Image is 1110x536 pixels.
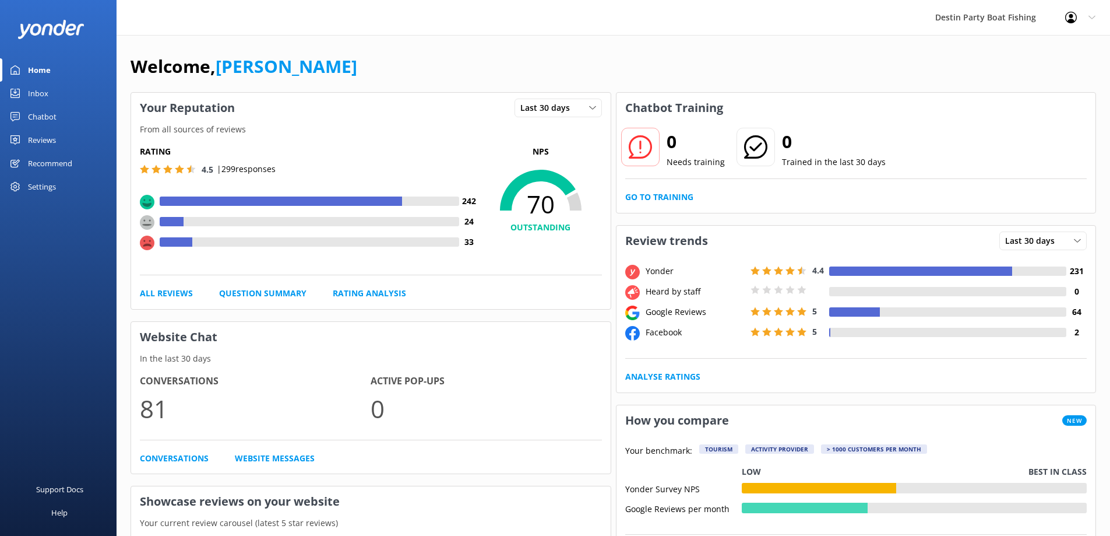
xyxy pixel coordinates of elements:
h3: How you compare [616,405,738,436]
span: 4.5 [202,164,213,175]
p: Your current review carousel (latest 5 star reviews) [131,517,611,530]
p: Low [742,465,761,478]
span: 4.4 [812,265,824,276]
h2: 0 [782,128,886,156]
h4: Active Pop-ups [371,374,601,389]
div: Heard by staff [643,285,748,298]
h3: Showcase reviews on your website [131,486,611,517]
h4: OUTSTANDING [480,221,602,234]
div: Yonder Survey NPS [625,483,742,493]
a: Conversations [140,452,209,465]
a: Question Summary [219,287,306,300]
p: Trained in the last 30 days [782,156,886,169]
span: 70 [480,190,602,219]
div: Recommend [28,152,72,175]
p: Needs training [667,156,725,169]
a: Website Messages [235,452,315,465]
a: [PERSON_NAME] [216,54,357,78]
h1: Welcome, [131,52,357,80]
div: > 1000 customers per month [821,444,927,454]
div: Settings [28,175,56,198]
h4: 2 [1066,326,1087,339]
h4: 33 [459,236,480,248]
h5: Rating [140,145,480,158]
div: Google Reviews per month [625,503,742,513]
span: 5 [812,306,817,317]
h3: Your Reputation [131,93,244,123]
div: Help [51,501,68,524]
div: Chatbot [28,105,57,128]
p: 0 [371,389,601,428]
h3: Review trends [616,226,717,256]
img: yonder-white-logo.png [17,20,84,39]
p: In the last 30 days [131,352,611,365]
span: Last 30 days [1005,234,1062,247]
h4: 64 [1066,306,1087,318]
p: Your benchmark: [625,444,692,458]
h4: 242 [459,195,480,208]
a: All Reviews [140,287,193,300]
span: 5 [812,326,817,337]
div: Yonder [643,265,748,278]
div: Support Docs [36,478,83,501]
h4: 24 [459,215,480,228]
div: Tourism [699,444,738,454]
div: Activity Provider [745,444,814,454]
h4: 231 [1066,265,1087,278]
h3: Chatbot Training [616,93,732,123]
div: Google Reviews [643,306,748,318]
div: Reviews [28,128,56,152]
div: Home [28,58,51,82]
h4: 0 [1066,285,1087,298]
span: New [1062,415,1087,426]
h4: Conversations [140,374,371,389]
span: Last 30 days [520,101,577,114]
div: Inbox [28,82,48,105]
h3: Website Chat [131,322,611,352]
a: Analyse Ratings [625,370,700,383]
p: From all sources of reviews [131,123,611,136]
p: NPS [480,145,602,158]
p: 81 [140,389,371,428]
div: Facebook [643,326,748,339]
a: Rating Analysis [333,287,406,300]
h2: 0 [667,128,725,156]
a: Go to Training [625,191,693,204]
p: Best in class [1028,465,1087,478]
p: | 299 responses [217,163,276,176]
